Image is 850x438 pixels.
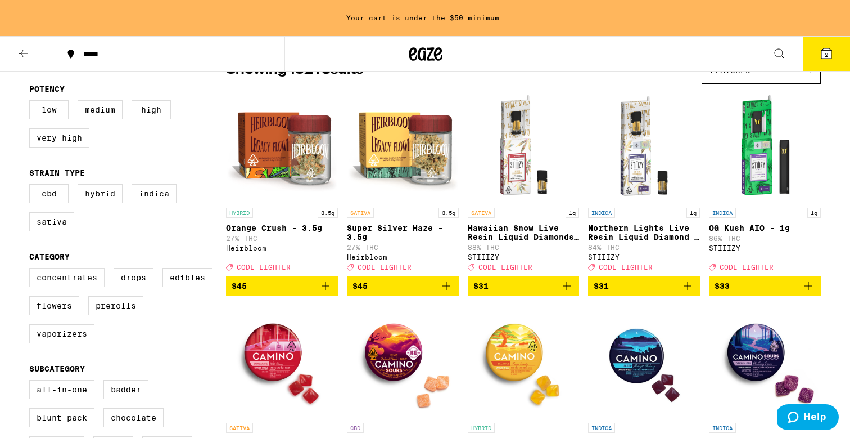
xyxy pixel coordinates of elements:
button: Add to bag [468,276,580,296]
legend: Potency [29,84,65,93]
span: CODE LIGHTER [599,263,653,271]
p: INDICA [588,208,615,218]
span: 2 [825,51,828,58]
legend: Strain Type [29,168,85,177]
label: Badder [103,380,148,399]
p: SATIVA [468,208,495,218]
p: Northern Lights Live Resin Liquid Diamond - 1g [588,224,700,242]
p: INDICA [588,423,615,433]
div: Heirbloom [226,244,338,252]
p: HYBRID [226,208,253,218]
img: Heirbloom - Orange Crush - 3.5g [226,90,338,202]
span: $31 [594,281,609,290]
p: 88% THC [468,244,580,251]
p: 86% THC [709,235,821,242]
p: OG Kush AIO - 1g [709,224,821,233]
p: 27% THC [347,244,459,251]
a: Open page for Hawaiian Snow Live Resin Liquid Diamonds - 1g from STIIIZY [468,90,580,276]
img: STIIIZY - Northern Lights Live Resin Liquid Diamond - 1g [588,90,700,202]
span: CODE LIGHTER [720,263,774,271]
label: Very High [29,128,89,148]
p: 84% THC [588,244,700,251]
div: STIIIZY [588,253,700,261]
p: 3.5g [438,208,459,218]
img: STIIIZY - OG Kush AIO - 1g [709,90,821,202]
iframe: Opens a widget where you can find more information [777,404,839,432]
p: 27% THC [226,235,338,242]
label: Sativa [29,212,74,231]
span: CODE LIGHTER [237,263,291,271]
button: Add to bag [588,276,700,296]
a: Open page for Northern Lights Live Resin Liquid Diamond - 1g from STIIIZY [588,90,700,276]
span: $45 [352,281,368,290]
div: STIIIZY [709,244,821,252]
label: Chocolate [103,408,164,427]
p: SATIVA [226,423,253,433]
p: CBD [347,423,364,433]
a: Open page for OG Kush AIO - 1g from STIIIZY [709,90,821,276]
span: CODE LIGHTER [478,263,532,271]
label: Drops [114,268,153,287]
label: Low [29,100,69,119]
p: 1g [566,208,579,218]
span: $45 [232,281,247,290]
a: Open page for Orange Crush - 3.5g from Heirbloom [226,90,338,276]
label: Concentrates [29,268,105,287]
label: Flowers [29,296,79,315]
img: Camino - Orchard Peach 1:1 Balance Sours Gummies [347,305,459,417]
button: Add to bag [709,276,821,296]
img: Heirbloom - Super Silver Haze - 3.5g [347,90,459,202]
legend: Subcategory [29,364,85,373]
button: Add to bag [226,276,338,296]
label: Vaporizers [29,324,94,343]
label: Medium [78,100,123,119]
p: INDICA [709,208,736,218]
span: CODE LIGHTER [358,263,412,271]
p: 1g [686,208,700,218]
p: HYBRID [468,423,495,433]
p: Orange Crush - 3.5g [226,224,338,233]
div: Heirbloom [347,253,459,261]
label: All-In-One [29,380,94,399]
div: STIIIZY [468,253,580,261]
span: $33 [715,281,730,290]
label: Blunt Pack [29,408,94,427]
p: 1g [807,208,821,218]
span: $31 [473,281,489,290]
label: Indica [132,184,177,203]
img: STIIIZY - Hawaiian Snow Live Resin Liquid Diamonds - 1g [468,90,580,202]
button: Add to bag [347,276,459,296]
legend: Category [29,252,70,261]
label: Edibles [162,268,213,287]
img: Camino - Mango Serenity 1:1 THC:CBD Gummies [468,305,580,417]
p: SATIVA [347,208,374,218]
img: Camino - Blackberry Dream10:10:10 Deep Sleep Gummies [709,305,821,417]
label: Prerolls [88,296,143,315]
img: Camino - Wild Cherry Exhilarate 5:5:5 Gummies [226,305,338,417]
label: High [132,100,171,119]
button: 2 [803,37,850,71]
label: CBD [29,184,69,203]
p: Hawaiian Snow Live Resin Liquid Diamonds - 1g [468,224,580,242]
a: Open page for Super Silver Haze - 3.5g from Heirbloom [347,90,459,276]
p: Super Silver Haze - 3.5g [347,224,459,242]
label: Hybrid [78,184,123,203]
p: INDICA [709,423,736,433]
p: 3.5g [318,208,338,218]
img: Camino - Midnight Blueberry 5:1 Sleep Gummies [588,305,700,417]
